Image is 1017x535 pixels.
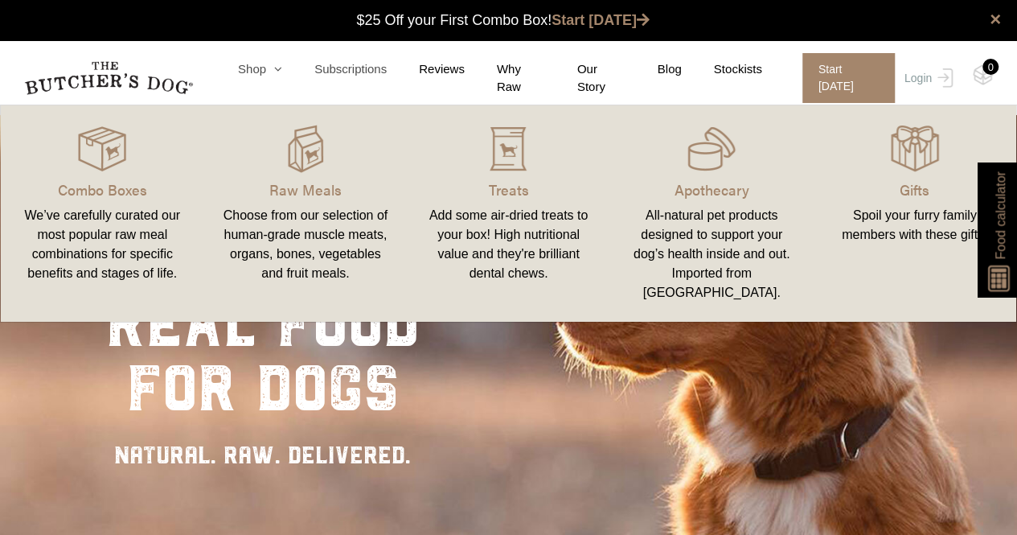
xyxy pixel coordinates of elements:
[223,206,388,283] div: Choose from our selection of human-grade muscle meats, organs, bones, vegetables and fruit meals.
[832,206,997,245] div: Spoil your furry family members with these gifts.
[387,60,465,79] a: Reviews
[802,53,895,103] span: Start [DATE]
[426,206,591,283] div: Add some air-dried treats to your box! High nutritional value and they're brilliant dental chews.
[426,179,591,200] p: Treats
[629,206,794,302] div: All-natural pet products designed to support your dog’s health inside and out. Imported from [GEO...
[990,10,1001,29] a: close
[465,60,545,97] a: Why Raw
[407,121,610,306] a: Treats Add some air-dried treats to your box! High nutritional value and they're brilliant dental...
[106,437,420,473] div: NATURAL. RAW. DELIVERED.
[20,206,185,283] div: We’ve carefully curated our most popular raw meal combinations for specific benefits and stages o...
[900,53,953,103] a: Login
[629,179,794,200] p: Apothecary
[973,64,993,85] img: TBD_Cart-Empty.png
[982,59,999,75] div: 0
[990,171,1010,259] span: Food calculator
[106,292,420,421] div: real food for dogs
[545,60,625,97] a: Our Story
[625,60,682,79] a: Blog
[552,12,650,28] a: Start [DATE]
[610,121,814,306] a: Apothecary All-natural pet products designed to support your dog’s health inside and out. Importe...
[1,121,204,306] a: Combo Boxes We’ve carefully curated our most popular raw meal combinations for specific benefits ...
[786,53,900,103] a: Start [DATE]
[813,121,1016,306] a: Gifts Spoil your furry family members with these gifts.
[682,60,762,79] a: Stockists
[282,60,387,79] a: Subscriptions
[206,60,282,79] a: Shop
[832,179,997,200] p: Gifts
[20,179,185,200] p: Combo Boxes
[204,121,408,306] a: Raw Meals Choose from our selection of human-grade muscle meats, organs, bones, vegetables and fr...
[223,179,388,200] p: Raw Meals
